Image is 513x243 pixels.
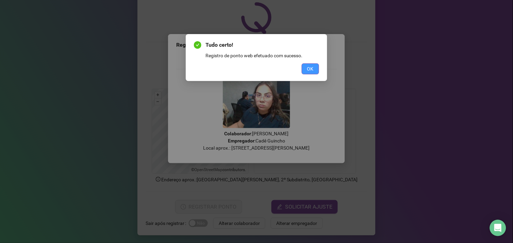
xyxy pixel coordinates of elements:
span: check-circle [194,41,201,49]
div: Registro de ponto web efetuado com sucesso. [205,52,319,59]
div: Open Intercom Messenger [490,220,506,236]
button: OK [302,63,319,74]
span: Tudo certo! [205,41,319,49]
span: OK [307,65,314,73]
